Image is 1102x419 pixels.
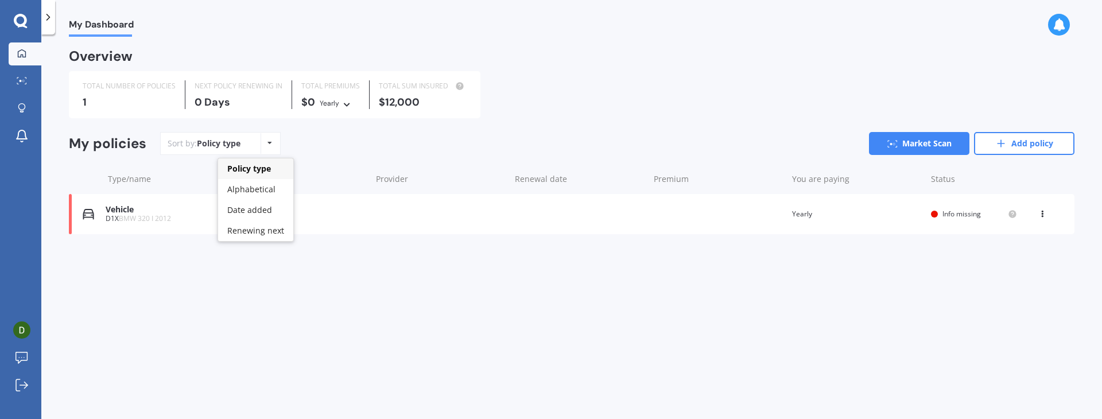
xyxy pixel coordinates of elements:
div: Sort by: [168,138,240,149]
div: You are paying [792,173,922,185]
div: TOTAL PREMIUMS [301,80,360,92]
div: Vehicle [106,205,366,215]
span: Date added [227,204,272,215]
div: TOTAL NUMBER OF POLICIES [83,80,176,92]
div: 1 [83,96,176,108]
div: $0 [301,96,360,109]
div: Provider [376,173,506,185]
div: Renewal date [515,173,645,185]
div: Yearly [792,208,922,220]
div: Premium [654,173,783,185]
span: My Dashboard [69,19,134,34]
div: Status [931,173,1017,185]
div: My policies [69,135,146,152]
a: Add policy [974,132,1074,155]
div: TOTAL SUM INSURED [379,80,467,92]
div: 0 Days [195,96,282,108]
span: Renewing next [227,225,284,236]
div: Overview [69,51,133,62]
span: BMW 320 I 2012 [119,214,171,223]
img: ACg8ocI_0sekZMKmfpXqZ5pWnEfS62pMzf5EaHHYPFwVlQ7HHqmyiA=s96-c [13,321,30,339]
div: $12,000 [379,96,467,108]
div: NEXT POLICY RENEWING IN [195,80,282,92]
img: Vehicle [83,208,94,220]
span: Alphabetical [227,184,275,195]
span: Policy type [227,163,271,174]
span: Info missing [942,209,981,219]
div: Type/name [108,173,367,185]
a: Market Scan [869,132,969,155]
div: D1X [106,215,366,223]
div: Policy type [197,138,240,149]
div: Yearly [320,98,339,109]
